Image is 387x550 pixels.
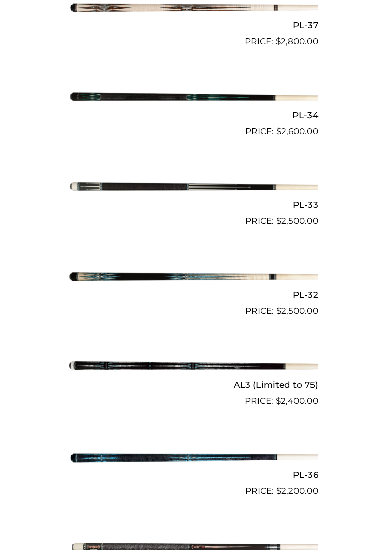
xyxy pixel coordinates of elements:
img: AL3 (Limited to 75) [69,347,318,388]
img: PL-33 [69,167,318,208]
a: PL-33 $2,500.00 [69,167,318,227]
span: $ [276,216,281,226]
img: PL-34 [69,77,318,119]
bdi: 2,500.00 [276,216,318,226]
img: PL-36 [69,437,318,478]
bdi: 2,500.00 [276,306,318,316]
img: PL-32 [69,257,318,298]
span: $ [275,396,281,406]
span: $ [276,126,281,136]
span: $ [276,486,281,496]
a: PL-36 $2,200.00 [69,437,318,498]
bdi: 2,200.00 [276,486,318,496]
span: $ [275,36,281,46]
span: $ [276,306,281,316]
a: AL3 (Limited to 75) $2,400.00 [69,347,318,407]
a: PL-32 $2,500.00 [69,257,318,317]
h2: PL-34 [69,105,318,125]
bdi: 2,400.00 [275,396,318,406]
bdi: 2,600.00 [276,126,318,136]
h2: PL-36 [69,465,318,484]
a: PL-34 $2,600.00 [69,77,318,138]
bdi: 2,800.00 [275,36,318,46]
